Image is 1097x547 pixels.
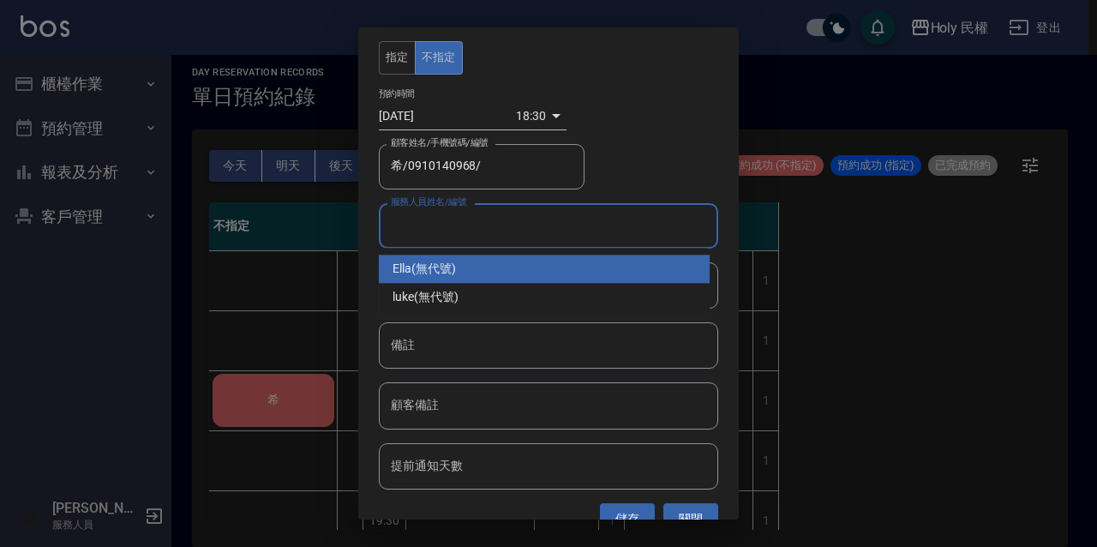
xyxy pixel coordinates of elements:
[379,255,710,283] div: (無代號)
[663,503,718,535] button: 關閉
[379,102,516,130] input: Choose date, selected date is 2025-10-05
[516,102,546,130] div: 18:30
[415,41,463,75] button: 不指定
[379,41,416,75] button: 指定
[391,195,466,208] label: 服務人員姓名/編號
[393,260,411,278] span: Ella
[379,283,710,311] div: (無代號)
[600,503,655,535] button: 儲存
[379,87,415,99] label: 預約時間
[393,288,414,306] span: luke
[391,136,489,149] label: 顧客姓名/手機號碼/編號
